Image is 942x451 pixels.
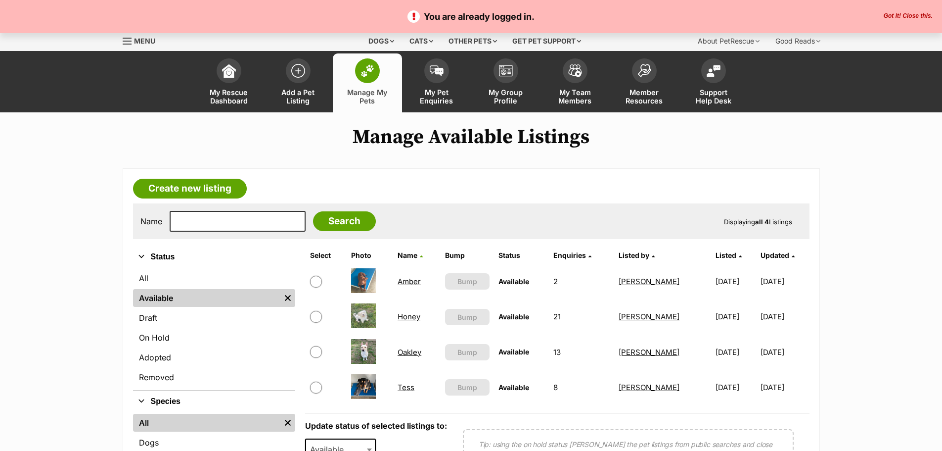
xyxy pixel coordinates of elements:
a: Adopted [133,349,295,366]
td: [DATE] [761,370,808,404]
span: Listed by [619,251,649,259]
span: My Team Members [553,88,597,105]
a: Removed [133,368,295,386]
a: Remove filter [280,289,295,307]
a: Listed [716,251,742,259]
button: Bump [445,273,490,290]
span: My Group Profile [484,88,528,105]
span: Available [498,383,529,392]
span: Menu [134,37,155,45]
td: [DATE] [712,300,759,334]
a: [PERSON_NAME] [619,348,679,357]
img: manage-my-pets-icon-02211641906a0b7f246fdf0571729dbe1e7629f14944591b6c1af311fb30b64b.svg [360,64,374,77]
span: Bump [457,312,477,322]
td: [DATE] [712,370,759,404]
span: Listed [716,251,736,259]
div: Dogs [361,31,401,51]
a: Add a Pet Listing [264,53,333,112]
td: 21 [549,300,614,334]
span: Displaying Listings [724,218,792,226]
div: Get pet support [505,31,588,51]
td: 2 [549,264,614,299]
a: [PERSON_NAME] [619,312,679,321]
td: [DATE] [712,264,759,299]
a: Enquiries [553,251,591,259]
button: Bump [445,379,490,396]
a: Manage My Pets [333,53,402,112]
span: Available [498,348,529,356]
a: My Rescue Dashboard [194,53,264,112]
span: Bump [457,382,477,393]
span: My Pet Enquiries [414,88,459,105]
img: group-profile-icon-3fa3cf56718a62981997c0bc7e787c4b2cf8bcc04b72c1350f741eb67cf2f40e.svg [499,65,513,77]
td: [DATE] [712,335,759,369]
a: My Group Profile [471,53,540,112]
a: All [133,414,280,432]
a: Oakley [398,348,421,357]
img: help-desk-icon-fdf02630f3aa405de69fd3d07c3f3aa587a6932b1a1747fa1d2bba05be0121f9.svg [707,65,720,77]
img: add-pet-listing-icon-0afa8454b4691262ce3f59096e99ab1cd57d4a30225e0717b998d2c9b9846f56.svg [291,64,305,78]
th: Select [306,248,346,263]
td: [DATE] [761,264,808,299]
a: [PERSON_NAME] [619,277,679,286]
div: Status [133,267,295,390]
a: My Team Members [540,53,610,112]
div: About PetRescue [691,31,766,51]
label: Name [140,217,162,226]
span: Member Resources [622,88,667,105]
a: Listed by [619,251,655,259]
label: Update status of selected listings to: [305,421,447,431]
a: Remove filter [280,414,295,432]
a: Tess [398,383,414,392]
a: On Hold [133,329,295,347]
span: translation missing: en.admin.listings.index.attributes.enquiries [553,251,586,259]
span: Updated [761,251,789,259]
button: Species [133,395,295,408]
span: Available [498,312,529,321]
a: Draft [133,309,295,327]
a: [PERSON_NAME] [619,383,679,392]
th: Bump [441,248,493,263]
a: Support Help Desk [679,53,748,112]
span: Available [498,277,529,286]
span: Manage My Pets [345,88,390,105]
img: dashboard-icon-eb2f2d2d3e046f16d808141f083e7271f6b2e854fb5c12c21221c1fb7104beca.svg [222,64,236,78]
div: Cats [403,31,440,51]
div: Good Reads [768,31,827,51]
td: [DATE] [761,300,808,334]
div: Other pets [442,31,504,51]
button: Bump [445,344,490,360]
a: Member Resources [610,53,679,112]
td: 13 [549,335,614,369]
button: Status [133,251,295,263]
input: Search [313,211,376,231]
button: Close the banner [881,12,936,20]
a: My Pet Enquiries [402,53,471,112]
a: Menu [123,31,162,49]
img: pet-enquiries-icon-7e3ad2cf08bfb03b45e93fb7055b45f3efa6380592205ae92323e6603595dc1f.svg [430,65,444,76]
p: You are already logged in. [10,10,932,23]
span: Bump [457,276,477,287]
td: [DATE] [761,335,808,369]
span: Name [398,251,417,259]
a: Available [133,289,280,307]
a: Amber [398,277,421,286]
a: Updated [761,251,795,259]
a: Name [398,251,423,259]
span: Support Help Desk [691,88,736,105]
img: team-members-icon-5396bd8760b3fe7c0b43da4ab00e1e3bb1a5d9ba89233759b79545d2d3fc5d0d.svg [568,64,582,77]
span: Bump [457,347,477,357]
th: Photo [347,248,393,263]
span: My Rescue Dashboard [207,88,251,105]
span: Add a Pet Listing [276,88,320,105]
td: 8 [549,370,614,404]
button: Bump [445,309,490,325]
a: Create new listing [133,179,247,199]
a: All [133,269,295,287]
a: Honey [398,312,420,321]
img: member-resources-icon-8e73f808a243e03378d46382f2149f9095a855e16c252ad45f914b54edf8863c.svg [637,64,651,77]
strong: all 4 [755,218,769,226]
th: Status [494,248,548,263]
